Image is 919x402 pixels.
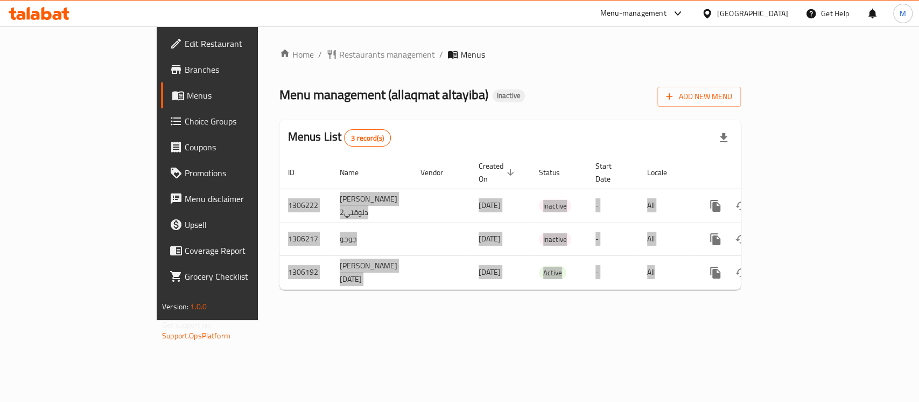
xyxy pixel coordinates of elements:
span: Menus [187,89,301,102]
span: Inactive [539,233,571,246]
span: Vendor [420,166,457,179]
a: Support.OpsPlatform [162,329,230,343]
button: more [703,193,728,219]
button: Change Status [728,226,754,252]
span: Restaurants management [339,48,435,61]
button: Change Status [728,260,754,286]
div: Total records count [344,129,391,147]
span: [DATE] [479,265,501,279]
span: Upsell [185,218,301,231]
div: [GEOGRAPHIC_DATA] [717,8,788,19]
span: Menu management ( allaqmat altayiba ) [279,82,488,107]
span: Version: [162,300,188,314]
td: All [639,255,694,289]
a: Choice Groups [161,108,310,134]
td: - [587,255,639,289]
button: Add New Menu [657,87,741,107]
span: Name [340,166,373,179]
a: Grocery Checklist [161,264,310,289]
span: Add New Menu [666,90,732,103]
span: Start Date [595,160,626,185]
span: 1.0.0 [190,300,207,314]
span: Coupons [185,141,301,154]
button: more [703,260,728,286]
td: [PERSON_NAME] دلوقتي2 [331,189,412,223]
span: Status [539,166,574,179]
h2: Menus List [288,129,391,147]
span: Inactive [493,91,525,100]
a: Menus [161,82,310,108]
button: more [703,226,728,252]
div: Inactive [539,199,571,212]
span: Inactive [539,200,571,212]
span: Choice Groups [185,115,301,128]
td: جوجو [331,223,412,255]
div: Menu-management [600,7,667,20]
button: Change Status [728,193,754,219]
a: Edit Restaurant [161,31,310,57]
a: Restaurants management [326,48,435,61]
span: Coverage Report [185,244,301,257]
div: Export file [711,125,736,151]
li: / [318,48,322,61]
span: Edit Restaurant [185,37,301,50]
td: All [639,223,694,255]
a: Upsell [161,212,310,238]
nav: breadcrumb [279,48,741,61]
span: 3 record(s) [345,133,390,143]
span: Created On [479,160,517,185]
span: Menu disclaimer [185,192,301,205]
a: Branches [161,57,310,82]
span: Grocery Checklist [185,270,301,283]
span: [DATE] [479,198,501,212]
a: Promotions [161,160,310,186]
span: [DATE] [479,232,501,246]
a: Coupons [161,134,310,160]
a: Menu disclaimer [161,186,310,212]
span: Promotions [185,167,301,179]
th: Actions [694,156,815,189]
span: Get support on: [162,318,212,332]
span: Branches [185,63,301,76]
span: Locale [647,166,681,179]
table: enhanced table [279,156,815,290]
td: [PERSON_NAME] [DATE] [331,255,412,289]
span: Menus [460,48,485,61]
span: ID [288,166,308,179]
span: M [900,8,906,19]
td: - [587,223,639,255]
td: - [587,189,639,223]
span: Active [539,267,566,279]
a: Coverage Report [161,238,310,264]
li: / [439,48,443,61]
td: All [639,189,694,223]
div: Inactive [493,89,525,102]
